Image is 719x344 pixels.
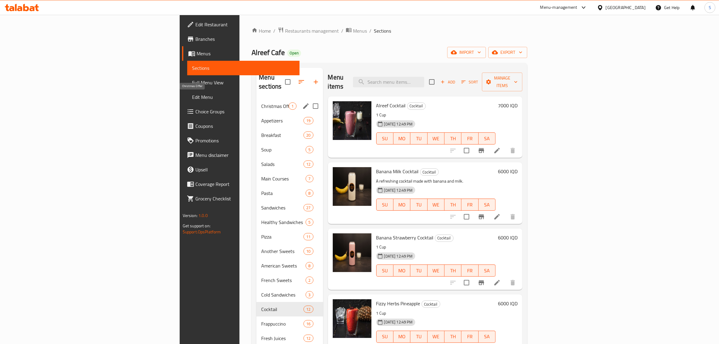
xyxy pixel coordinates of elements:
div: items [303,248,313,255]
span: SA [481,200,493,209]
span: SA [481,332,493,341]
span: Branches [195,35,295,43]
span: Full Menu View [192,79,295,86]
div: Appetizers19 [256,113,323,128]
span: Select to update [460,144,473,157]
button: TH [445,132,461,144]
a: Full Menu View [187,75,300,90]
div: Soup5 [256,142,323,157]
div: Another Sweets10 [256,244,323,258]
div: Christmas Offer1edit [256,99,323,113]
span: Alreef Cocktail [376,101,406,110]
span: Sort sections [294,75,309,89]
span: Restaurants management [285,27,339,34]
button: Branch-specific-item [474,209,489,224]
img: Fizzy Herbs Pineapple [333,299,371,338]
div: items [303,117,313,124]
div: Healthy Sandwiches5 [256,215,323,229]
a: Menus [182,46,300,61]
div: Cold Sandwiches [261,291,306,298]
h6: 7000 IQD [498,101,518,110]
span: 20 [304,132,313,138]
button: TU [410,199,427,211]
a: Restaurants management [278,27,339,35]
a: Upsell [182,162,300,177]
button: MO [393,132,410,144]
span: French Sweets [261,277,306,284]
div: Cocktail [435,235,454,242]
span: Pizza [261,233,303,240]
h6: 6000 IQD [498,233,518,242]
a: Coverage Report [182,177,300,191]
span: TH [447,200,459,209]
button: TU [410,331,427,343]
span: FR [464,134,476,143]
span: 11 [304,234,313,240]
span: Manage items [487,74,518,89]
span: Appetizers [261,117,303,124]
button: FR [461,264,478,277]
button: SU [376,132,393,144]
span: WE [430,332,442,341]
span: 27 [304,205,313,211]
span: TH [447,134,459,143]
span: 16 [304,321,313,327]
span: Frappuccino [261,320,303,327]
span: Menus [197,50,295,57]
span: 12 [304,307,313,312]
div: Cocktail12 [256,302,323,316]
button: Manage items [482,73,522,91]
span: 3 [306,292,313,298]
span: Grocery Checklist [195,195,295,202]
button: MO [393,199,410,211]
div: items [306,146,313,153]
span: [DATE] 12:49 PM [382,319,415,325]
span: WE [430,134,442,143]
a: Grocery Checklist [182,191,300,206]
div: items [303,306,313,313]
p: 1 Cup [376,310,496,317]
span: Another Sweets [261,248,303,255]
div: items [303,320,313,327]
span: Select to update [460,210,473,223]
h2: Menu items [328,73,346,91]
span: import [452,49,481,56]
div: Cocktail [407,102,426,110]
button: SA [479,199,496,211]
button: Add [438,77,457,87]
span: Upsell [195,166,295,173]
div: Menu-management [540,4,577,11]
div: Cold Sandwiches3 [256,287,323,302]
span: Sort [461,79,478,86]
span: SA [481,266,493,275]
div: Healthy Sandwiches [261,219,306,226]
span: 1 [289,103,296,109]
span: Promotions [195,137,295,144]
span: TU [413,200,425,209]
span: Coupons [195,122,295,130]
button: MO [393,264,410,277]
button: FR [461,331,478,343]
a: Menus [346,27,367,35]
div: Main Courses7 [256,171,323,186]
span: Menu disclaimer [195,151,295,159]
span: Banana Milk Cocktail [376,167,419,176]
span: Version: [183,212,197,219]
div: Salads12 [256,157,323,171]
span: Cocktail [407,102,425,109]
span: Main Courses [261,175,306,182]
a: Menu disclaimer [182,148,300,162]
button: delete [506,209,520,224]
div: items [306,190,313,197]
span: Cocktail [422,301,440,308]
button: TH [445,264,461,277]
a: Sections [187,61,300,75]
div: Pasta8 [256,186,323,200]
button: WE [428,199,445,211]
span: Add [440,79,456,86]
button: Add section [309,75,323,89]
